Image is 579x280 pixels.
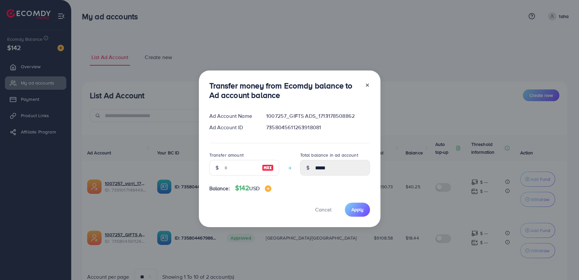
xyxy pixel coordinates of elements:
[249,185,259,192] span: USD
[204,124,261,131] div: Ad Account ID
[300,152,358,158] label: Total balance in ad account
[235,184,271,192] h4: $142
[265,185,271,192] img: image
[351,206,363,213] span: Apply
[261,112,375,120] div: 1007257_GIFTS ADS_1713178508862
[345,203,370,217] button: Apply
[551,251,574,275] iframe: Chat
[307,203,340,217] button: Cancel
[204,112,261,120] div: Ad Account Name
[315,206,331,213] span: Cancel
[209,185,230,192] span: Balance:
[262,164,274,172] img: image
[261,124,375,131] div: 7358045611263918081
[209,152,244,158] label: Transfer amount
[209,81,360,100] h3: Transfer money from Ecomdy balance to Ad account balance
